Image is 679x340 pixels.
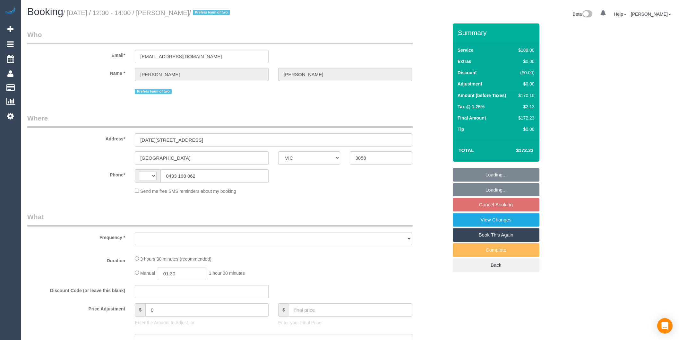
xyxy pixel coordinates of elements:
div: Open Intercom Messenger [657,318,673,334]
label: Extras [458,58,471,65]
a: Book This Again [453,228,539,242]
label: Duration [22,255,130,264]
label: Phone* [22,169,130,178]
label: Address* [22,133,130,142]
h4: $172.23 [497,148,533,153]
label: Tax @ 1.25% [458,103,485,110]
div: $172.23 [516,115,534,121]
label: Amount (before Taxes) [458,92,506,99]
label: Price Adjustment [22,303,130,312]
span: Manual [140,271,155,276]
span: 1 hour 30 minutes [209,271,245,276]
input: First Name* [135,68,269,81]
label: Adjustment [458,81,482,87]
span: $ [135,303,145,317]
h3: Summary [458,29,536,36]
div: $0.00 [516,58,534,65]
div: ($0.00) [516,69,534,76]
a: [PERSON_NAME] [631,12,671,17]
div: $0.00 [516,81,534,87]
label: Tip [458,126,464,132]
div: $0.00 [516,126,534,132]
span: Send me free SMS reminders about my booking [140,189,236,194]
span: 3 hours 30 minutes (recommended) [140,256,211,262]
input: final price [289,303,412,317]
input: Phone* [160,169,269,183]
legend: Who [27,30,413,44]
input: Last Name* [278,68,412,81]
p: Enter the Amount to Adjust, or [135,319,269,326]
a: Beta [573,12,593,17]
label: Name * [22,68,130,76]
span: Prefers team of two [193,10,230,15]
legend: Where [27,113,413,128]
span: Booking [27,6,63,17]
a: View Changes [453,213,539,227]
input: Suburb* [135,151,269,165]
label: Service [458,47,474,53]
strong: Total [459,148,474,153]
img: New interface [582,10,592,19]
div: $170.10 [516,92,534,99]
a: Help [614,12,626,17]
input: Post Code* [350,151,412,165]
div: $2.13 [516,103,534,110]
small: / [DATE] / 12:00 - 14:00 / [PERSON_NAME] [63,9,232,16]
label: Final Amount [458,115,486,121]
label: Discount [458,69,477,76]
legend: What [27,212,413,227]
input: Email* [135,50,269,63]
img: Automaid Logo [4,6,17,15]
label: Discount Code (or leave this blank) [22,285,130,294]
label: Frequency * [22,232,130,241]
span: / [189,9,232,16]
span: Prefers team of two [135,89,172,94]
p: Enter your Final Price [278,319,412,326]
span: $ [278,303,289,317]
div: $189.00 [516,47,534,53]
label: Email* [22,50,130,58]
a: Back [453,258,539,272]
